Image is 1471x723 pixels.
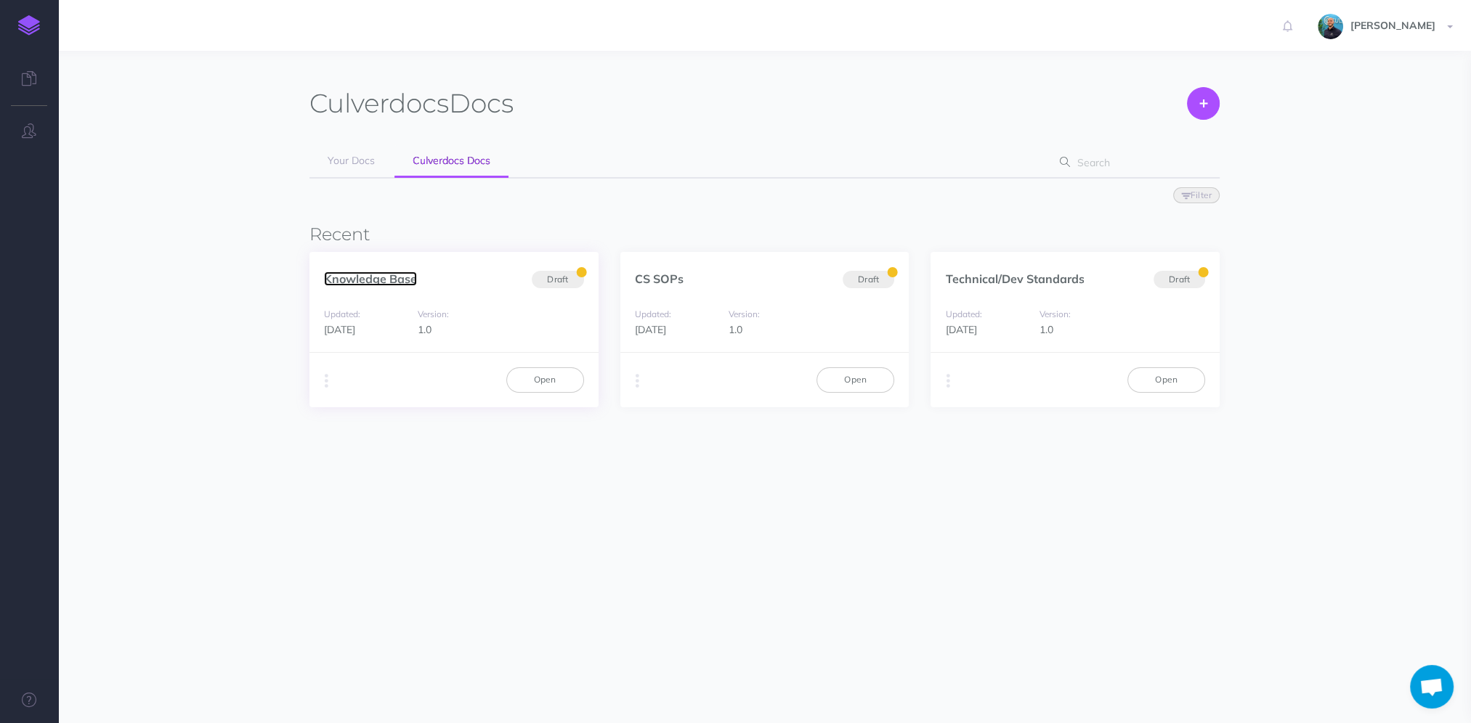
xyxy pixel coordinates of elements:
[18,15,40,36] img: logo-mark.svg
[506,367,584,392] a: Open
[309,225,1220,244] h3: Recent
[309,87,514,120] h1: Docs
[729,309,760,319] small: Version:
[1127,367,1205,392] a: Open
[1410,665,1454,708] a: Open chat
[328,154,375,167] span: Your Docs
[413,154,490,167] span: Culverdocs Docs
[816,367,894,392] a: Open
[1073,150,1197,176] input: Search
[324,323,355,336] span: [DATE]
[394,145,508,178] a: Culverdocs Docs
[945,271,1084,286] a: Technical/Dev Standards
[1343,19,1443,32] span: [PERSON_NAME]
[635,271,684,286] a: CS SOPs
[325,371,328,391] i: More actions
[945,309,981,319] small: Updated:
[324,309,360,319] small: Updated:
[1040,309,1071,319] small: Version:
[1318,14,1343,39] img: 925838e575eb33ea1a1ca055db7b09b0.jpg
[946,371,949,391] i: More actions
[1173,187,1220,203] button: Filter
[729,323,742,336] span: 1.0
[945,323,976,336] span: [DATE]
[309,145,393,177] a: Your Docs
[635,323,666,336] span: [DATE]
[309,87,449,119] span: Culverdocs
[418,309,449,319] small: Version:
[324,271,417,286] a: Knowledge Base
[636,371,639,391] i: More actions
[418,323,431,336] span: 1.0
[635,309,671,319] small: Updated:
[1040,323,1053,336] span: 1.0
